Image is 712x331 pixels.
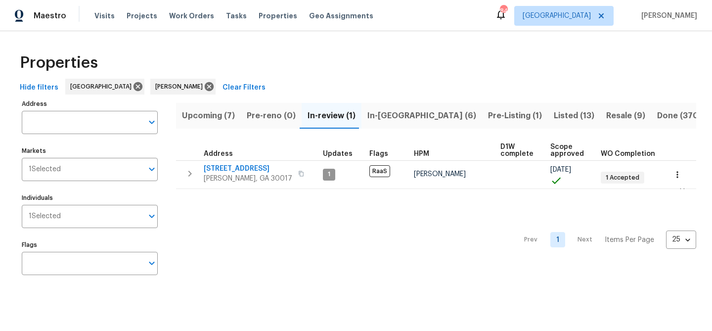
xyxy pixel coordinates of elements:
[550,143,584,157] span: Scope approved
[247,109,296,123] span: Pre-reno (0)
[309,11,373,21] span: Geo Assignments
[182,109,235,123] span: Upcoming (7)
[324,170,334,179] span: 1
[602,174,643,182] span: 1 Accepted
[369,150,388,157] span: Flags
[523,11,591,21] span: [GEOGRAPHIC_DATA]
[666,227,696,252] div: 25
[145,162,159,176] button: Open
[550,166,571,173] span: [DATE]
[150,79,216,95] div: [PERSON_NAME]
[155,82,207,92] span: [PERSON_NAME]
[145,115,159,129] button: Open
[488,109,542,123] span: Pre-Listing (1)
[367,109,476,123] span: In-[GEOGRAPHIC_DATA] (6)
[20,82,58,94] span: Hide filters
[414,171,466,178] span: [PERSON_NAME]
[219,79,269,97] button: Clear Filters
[22,148,158,154] label: Markets
[414,150,429,157] span: HPM
[127,11,157,21] span: Projects
[226,12,247,19] span: Tasks
[145,209,159,223] button: Open
[22,195,158,201] label: Individuals
[308,109,356,123] span: In-review (1)
[204,150,233,157] span: Address
[29,165,61,174] span: 1 Selected
[601,150,655,157] span: WO Completion
[515,195,696,285] nav: Pagination Navigation
[657,109,702,123] span: Done (370)
[637,11,697,21] span: [PERSON_NAME]
[550,232,565,247] a: Goto page 1
[259,11,297,21] span: Properties
[16,79,62,97] button: Hide filters
[22,242,158,248] label: Flags
[500,143,534,157] span: D1W complete
[145,256,159,270] button: Open
[29,212,61,221] span: 1 Selected
[605,235,654,245] p: Items Per Page
[34,11,66,21] span: Maestro
[204,164,292,174] span: [STREET_ADDRESS]
[554,109,594,123] span: Listed (13)
[500,6,507,16] div: 84
[222,82,266,94] span: Clear Filters
[369,165,390,177] span: RaaS
[606,109,645,123] span: Resale (9)
[22,101,158,107] label: Address
[20,58,98,68] span: Properties
[65,79,144,95] div: [GEOGRAPHIC_DATA]
[94,11,115,21] span: Visits
[70,82,135,92] span: [GEOGRAPHIC_DATA]
[169,11,214,21] span: Work Orders
[204,174,292,184] span: [PERSON_NAME], GA 30017
[323,150,353,157] span: Updates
